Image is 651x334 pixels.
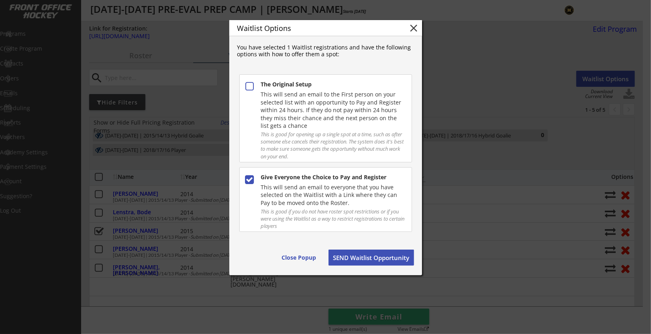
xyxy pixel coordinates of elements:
[329,250,414,266] button: SEND Waitlist Opportunity
[261,90,405,130] div: This will send an email to the First person on your selected list with an opportunity to Pay and ...
[237,25,396,32] div: Waitlist Options
[261,80,405,88] div: The Original Setup
[261,173,405,181] div: Give Everyone the Choice to Pay and Register
[408,22,420,34] button: close
[261,183,405,207] div: This will send an email to everyone that you have selected on the Waitlist with a Link where they...
[261,208,405,230] div: This is good if you do not have roster spot restrictions or if you were using the Waitlist as a w...
[277,250,321,266] button: Close Popup
[237,44,414,58] div: You have selected 1 Waitlist registrations and have the following options with how to offer them ...
[261,131,405,160] div: This is good for opening up a single spot at a time, such as after someone else cancels their reg...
